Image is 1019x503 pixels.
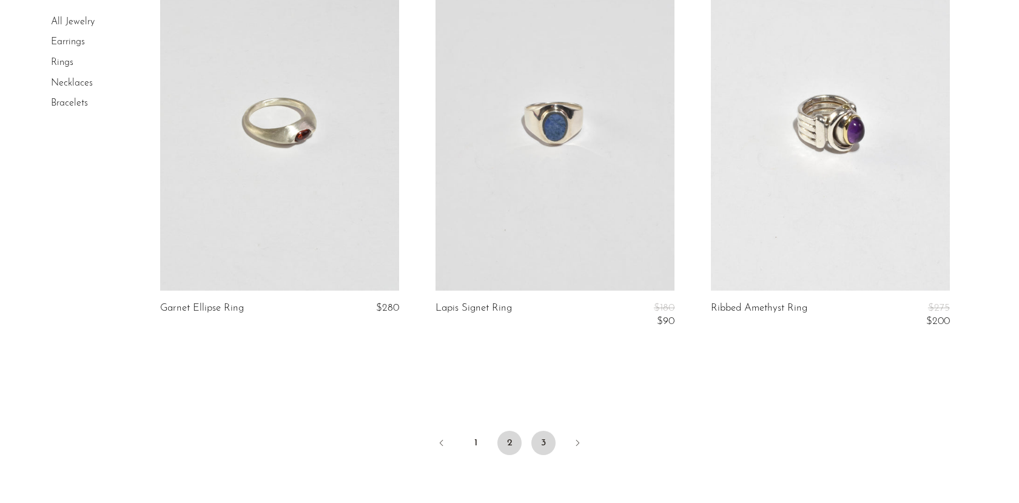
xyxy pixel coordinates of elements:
a: All Jewelry [51,17,95,27]
span: $280 [376,303,399,313]
span: $200 [926,316,950,326]
a: 3 [531,431,556,455]
a: Bracelets [51,98,88,108]
span: $90 [657,316,674,326]
a: 1 [463,431,488,455]
a: Lapis Signet Ring [436,303,512,328]
a: Rings [51,58,73,67]
a: Necklaces [51,78,93,88]
span: $180 [654,303,674,313]
span: $275 [928,303,950,313]
a: Garnet Ellipse Ring [160,303,244,314]
a: Previous [429,431,454,457]
a: Next [565,431,590,457]
a: Earrings [51,38,85,47]
a: Ribbed Amethyst Ring [711,303,807,328]
span: 2 [497,431,522,455]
